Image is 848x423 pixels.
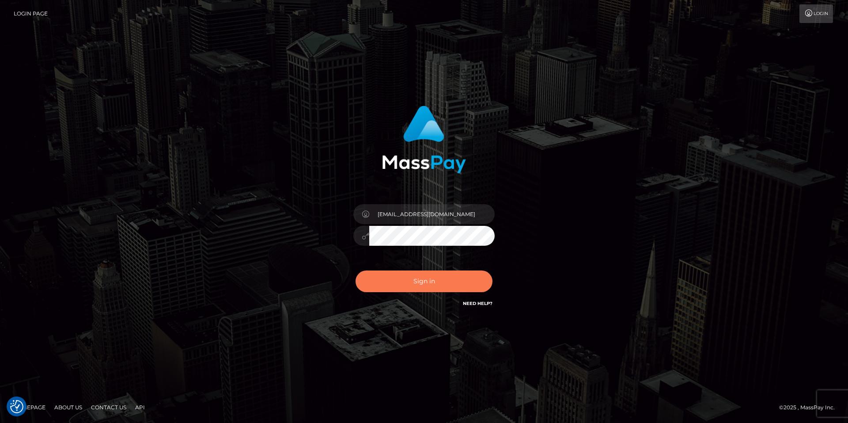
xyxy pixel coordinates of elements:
[132,400,148,414] a: API
[14,4,48,23] a: Login Page
[87,400,130,414] a: Contact Us
[369,204,495,224] input: Username...
[382,106,466,173] img: MassPay Login
[356,271,492,292] button: Sign in
[10,400,49,414] a: Homepage
[779,403,841,412] div: © 2025 , MassPay Inc.
[10,400,23,413] img: Revisit consent button
[463,301,492,306] a: Need Help?
[799,4,833,23] a: Login
[10,400,23,413] button: Consent Preferences
[51,400,86,414] a: About Us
